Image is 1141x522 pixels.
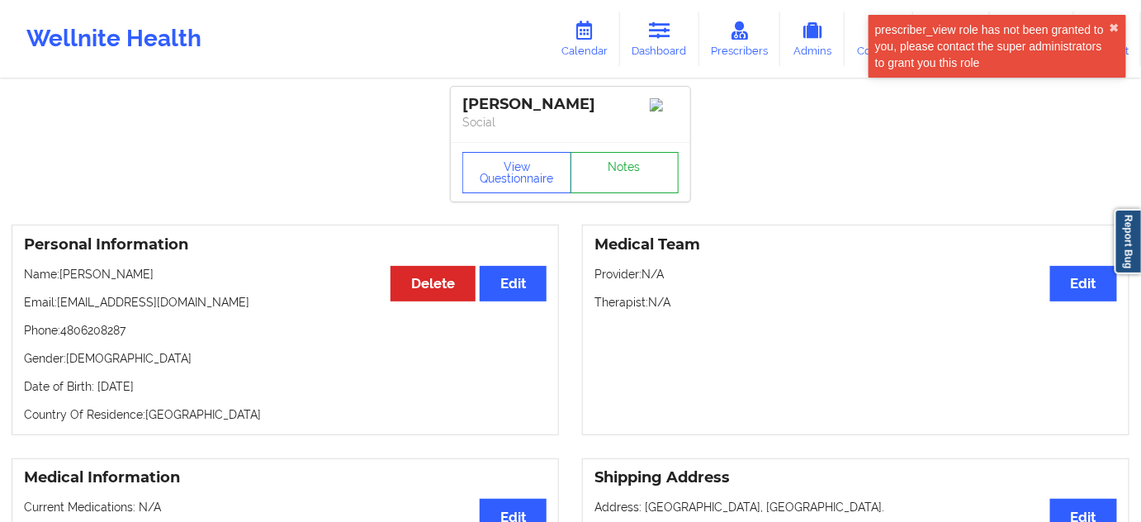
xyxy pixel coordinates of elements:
[594,468,1117,487] h3: Shipping Address
[24,499,547,515] p: Current Medications: N/A
[549,12,620,66] a: Calendar
[594,235,1117,254] h3: Medical Team
[875,21,1110,71] div: prescriber_view role has not been granted to you, please contact the super administrators to gran...
[845,12,913,66] a: Coaches
[24,468,547,487] h3: Medical Information
[24,322,547,339] p: Phone: 4806208287
[462,152,571,193] button: View Questionnaire
[24,406,547,423] p: Country Of Residence: [GEOGRAPHIC_DATA]
[1050,266,1117,301] button: Edit
[24,235,547,254] h3: Personal Information
[699,12,781,66] a: Prescribers
[480,266,547,301] button: Edit
[594,499,1117,515] p: Address: [GEOGRAPHIC_DATA], [GEOGRAPHIC_DATA].
[391,266,476,301] button: Delete
[462,114,679,130] p: Social
[1115,209,1141,274] a: Report Bug
[570,152,679,193] a: Notes
[24,350,547,367] p: Gender: [DEMOGRAPHIC_DATA]
[24,378,547,395] p: Date of Birth: [DATE]
[24,266,547,282] p: Name: [PERSON_NAME]
[24,294,547,311] p: Email: [EMAIL_ADDRESS][DOMAIN_NAME]
[780,12,845,66] a: Admins
[650,98,679,112] img: Image%2Fplaceholer-image.png
[462,95,679,114] div: [PERSON_NAME]
[1110,21,1120,35] button: close
[620,12,699,66] a: Dashboard
[594,294,1117,311] p: Therapist: N/A
[594,266,1117,282] p: Provider: N/A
